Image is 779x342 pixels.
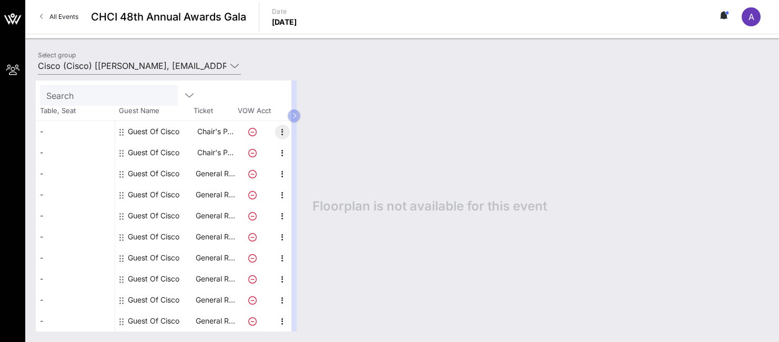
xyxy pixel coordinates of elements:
div: - [36,247,115,268]
div: Guest Of Cisco [128,184,179,205]
div: - [36,268,115,289]
p: [DATE] [272,17,297,27]
span: A [748,12,754,22]
span: Ticket [194,106,236,116]
div: - [36,163,115,184]
p: General R… [194,289,236,310]
div: - [36,121,115,142]
div: Guest Of Cisco [128,121,179,142]
div: Guest Of Cisco [128,163,179,184]
span: Table, Seat [36,106,115,116]
span: All Events [49,13,78,21]
p: Chair's P… [194,142,236,163]
div: Guest Of Cisco [128,247,179,268]
p: Date [272,6,297,17]
span: Guest Name [115,106,194,116]
div: Guest Of Cisco [128,142,179,163]
p: General R… [194,268,236,289]
div: A [742,7,761,26]
a: All Events [34,8,85,25]
div: Guest Of Cisco [128,226,179,247]
div: - [36,310,115,331]
p: General R… [194,184,236,205]
div: - [36,142,115,163]
div: - [36,205,115,226]
p: General R… [194,226,236,247]
span: CHCI 48th Annual Awards Gala [91,9,246,25]
div: Guest Of Cisco [128,310,179,331]
label: Select group [38,51,76,59]
p: General R… [194,205,236,226]
div: - [36,226,115,247]
p: General R… [194,247,236,268]
p: Chair's P… [194,121,236,142]
div: Guest Of Cisco [128,205,179,226]
span: VOW Acct [236,106,272,116]
p: General R… [194,310,236,331]
div: Guest Of Cisco [128,268,179,289]
span: Floorplan is not available for this event [312,198,547,214]
p: General R… [194,163,236,184]
div: - [36,184,115,205]
div: Guest Of Cisco [128,289,179,310]
div: - [36,289,115,310]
